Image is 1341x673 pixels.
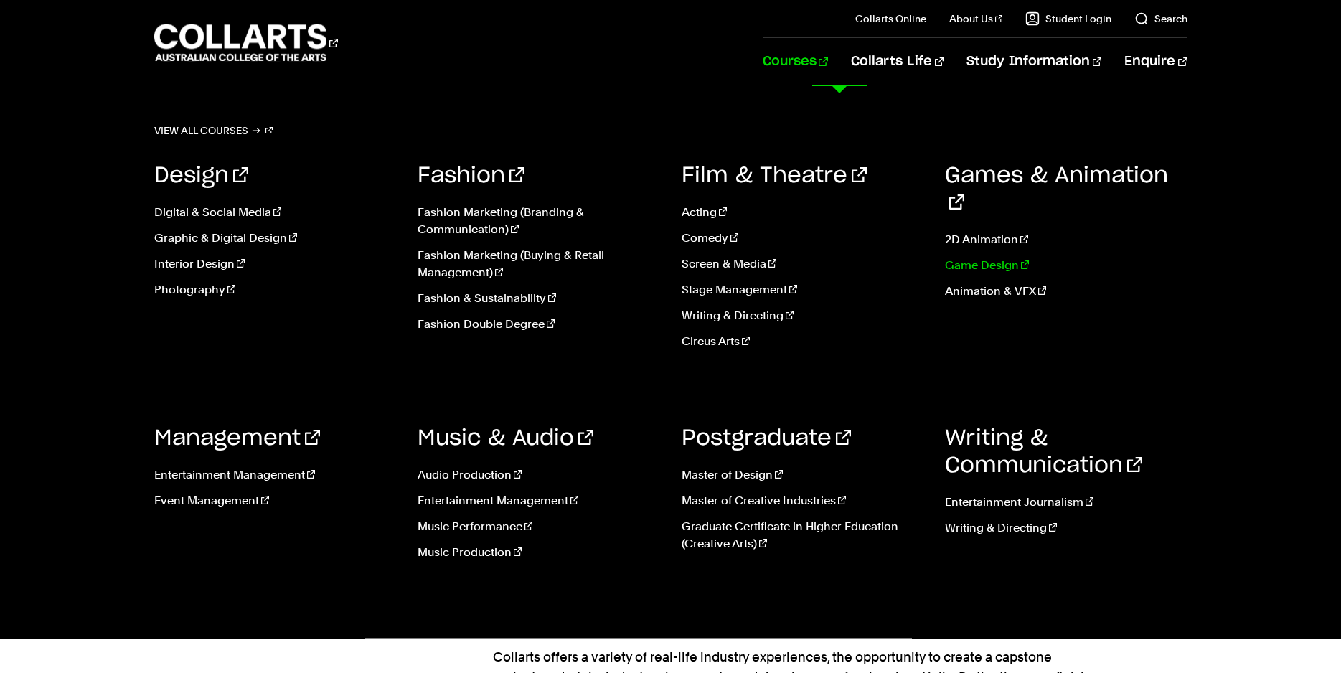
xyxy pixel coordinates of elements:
a: Game Design [945,257,1187,274]
a: Screen & Media [682,255,924,273]
a: Graphic & Digital Design [154,230,397,247]
a: Audio Production [418,466,660,484]
a: Writing & Communication [945,428,1142,476]
a: Entertainment Management [418,492,660,509]
a: Enquire [1124,38,1187,85]
a: Search [1134,11,1187,26]
a: 2D Animation [945,231,1187,248]
div: Go to homepage [154,22,338,63]
a: Collarts Online [855,11,926,26]
a: Design [154,165,248,187]
a: Games & Animation [945,165,1168,214]
a: Management [154,428,320,449]
a: Music Performance [418,518,660,535]
a: Study Information [966,38,1101,85]
a: Fashion & Sustainability [418,290,660,307]
a: Fashion [418,165,524,187]
a: Collarts Life [851,38,944,85]
a: Music Production [418,544,660,561]
a: Student Login [1025,11,1111,26]
a: Acting [682,204,924,221]
a: Master of Design [682,466,924,484]
a: Fashion Double Degree [418,316,660,333]
a: Digital & Social Media [154,204,397,221]
a: Circus Arts [682,333,924,350]
a: View all courses [154,121,273,141]
a: Writing & Directing [945,519,1187,537]
a: Fashion Marketing (Buying & Retail Management) [418,247,660,281]
a: Fashion Marketing (Branding & Communication) [418,204,660,238]
a: Music & Audio [418,428,593,449]
a: Event Management [154,492,397,509]
a: Animation & VFX [945,283,1187,300]
a: Film & Theatre [682,165,867,187]
a: Interior Design [154,255,397,273]
a: Master of Creative Industries [682,492,924,509]
a: Courses [763,38,828,85]
a: Postgraduate [682,428,851,449]
a: Photography [154,281,397,298]
a: Comedy [682,230,924,247]
a: Entertainment Management [154,466,397,484]
a: About Us [949,11,1002,26]
a: Entertainment Journalism [945,494,1187,511]
a: Stage Management [682,281,924,298]
a: Writing & Directing [682,307,924,324]
a: Graduate Certificate in Higher Education (Creative Arts) [682,518,924,552]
